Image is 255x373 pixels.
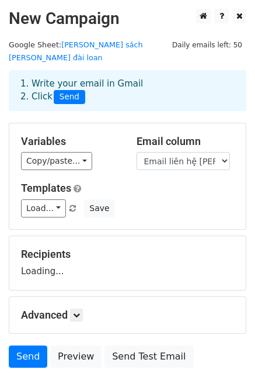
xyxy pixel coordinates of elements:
[50,346,102,368] a: Preview
[21,135,119,148] h5: Variables
[12,77,243,104] div: 1. Write your email in Gmail 2. Click
[21,309,234,322] h5: Advanced
[9,9,246,29] h2: New Campaign
[104,346,193,368] a: Send Test Email
[21,152,92,170] a: Copy/paste...
[9,40,143,63] small: Google Sheet:
[9,346,47,368] a: Send
[137,135,235,148] h5: Email column
[21,182,71,194] a: Templates
[84,199,114,217] button: Save
[54,90,85,104] span: Send
[21,248,234,261] h5: Recipients
[168,39,246,51] span: Daily emails left: 50
[21,199,66,217] a: Load...
[168,40,246,49] a: Daily emails left: 50
[21,248,234,278] div: Loading...
[9,40,143,63] a: [PERSON_NAME] sách [PERSON_NAME] đài loan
